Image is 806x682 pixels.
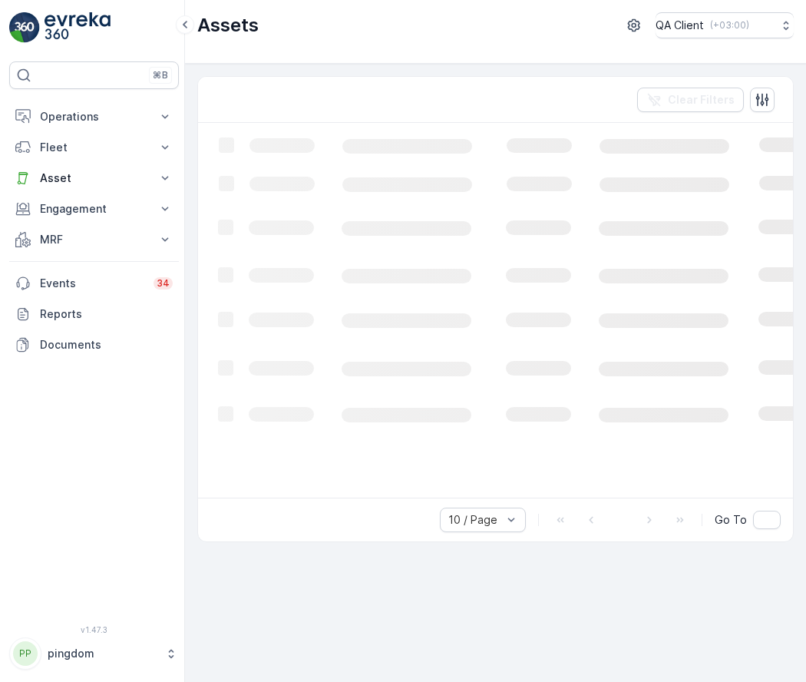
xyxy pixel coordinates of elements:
img: logo [9,12,40,43]
button: Engagement [9,194,179,224]
p: Asset [40,170,148,186]
button: QA Client(+03:00) [656,12,794,38]
img: logo_light-DOdMpM7g.png [45,12,111,43]
p: Clear Filters [668,92,735,108]
p: Events [40,276,144,291]
p: pingdom [48,646,157,661]
button: Clear Filters [637,88,744,112]
div: PP [13,641,38,666]
p: Engagement [40,201,148,217]
button: PPpingdom [9,637,179,670]
p: Assets [197,13,259,38]
p: Fleet [40,140,148,155]
span: v 1.47.3 [9,625,179,634]
p: Operations [40,109,148,124]
p: Reports [40,306,173,322]
a: Reports [9,299,179,329]
p: 34 [157,277,170,290]
a: Documents [9,329,179,360]
button: Asset [9,163,179,194]
span: Go To [715,512,747,528]
p: ⌘B [153,69,168,81]
p: ( +03:00 ) [710,19,749,31]
p: Documents [40,337,173,353]
p: MRF [40,232,148,247]
button: Fleet [9,132,179,163]
button: Operations [9,101,179,132]
a: Events34 [9,268,179,299]
p: QA Client [656,18,704,33]
button: MRF [9,224,179,255]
